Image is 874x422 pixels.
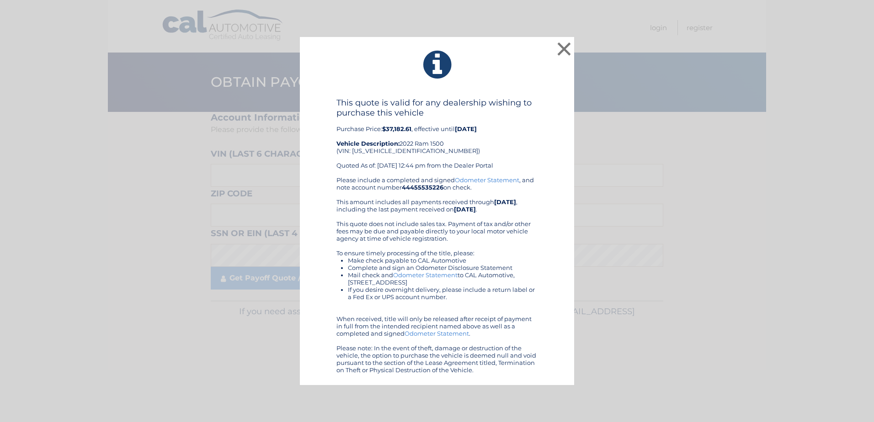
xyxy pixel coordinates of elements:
b: [DATE] [455,125,477,132]
b: $37,182.61 [382,125,411,132]
a: Odometer Statement [455,176,519,184]
li: Complete and sign an Odometer Disclosure Statement [348,264,538,271]
button: × [555,40,573,58]
b: [DATE] [494,198,516,206]
li: Mail check and to CAL Automotive, [STREET_ADDRESS] [348,271,538,286]
li: Make check payable to CAL Automotive [348,257,538,264]
b: [DATE] [454,206,476,213]
h4: This quote is valid for any dealership wishing to purchase this vehicle [336,98,538,118]
div: Purchase Price: , effective until 2022 Ram 1500 (VIN: [US_VEHICLE_IDENTIFICATION_NUMBER]) Quoted ... [336,98,538,176]
li: If you desire overnight delivery, please include a return label or a Fed Ex or UPS account number. [348,286,538,301]
a: Odometer Statement [393,271,458,279]
strong: Vehicle Description: [336,140,400,147]
b: 44455535226 [402,184,443,191]
div: Please include a completed and signed , and note account number on check. This amount includes al... [336,176,538,374]
a: Odometer Statement [405,330,469,337]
